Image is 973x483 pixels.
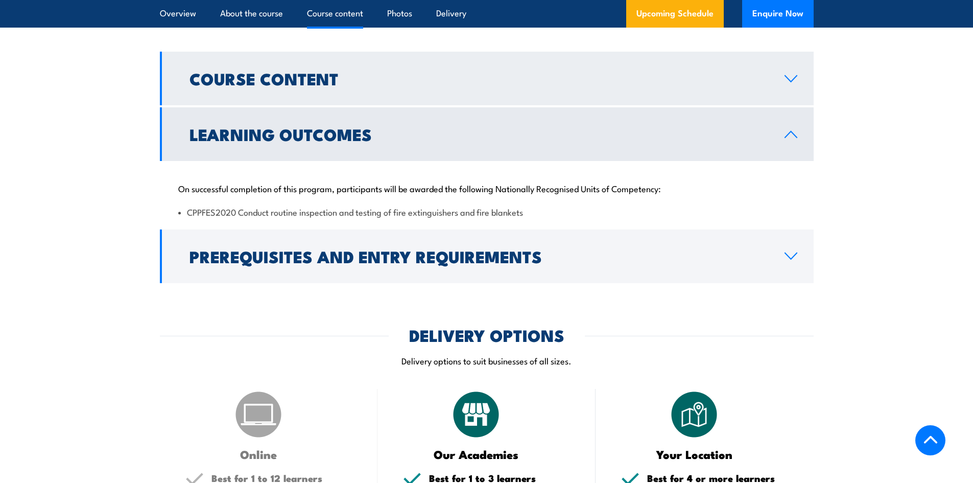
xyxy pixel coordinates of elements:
[189,127,768,141] h2: Learning Outcomes
[621,448,768,460] h3: Your Location
[178,183,795,193] p: On successful completion of this program, participants will be awarded the following Nationally R...
[160,229,814,283] a: Prerequisites and Entry Requirements
[160,52,814,105] a: Course Content
[178,206,795,218] li: CPPFES2020 Conduct routine inspection and testing of fire extinguishers and fire blankets
[189,71,768,85] h2: Course Content
[429,473,570,483] h5: Best for 1 to 3 learners
[647,473,788,483] h5: Best for 4 or more learners
[403,448,550,460] h3: Our Academies
[409,328,564,342] h2: DELIVERY OPTIONS
[160,107,814,161] a: Learning Outcomes
[189,249,768,263] h2: Prerequisites and Entry Requirements
[160,355,814,366] p: Delivery options to suit businesses of all sizes.
[211,473,352,483] h5: Best for 1 to 12 learners
[185,448,332,460] h3: Online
